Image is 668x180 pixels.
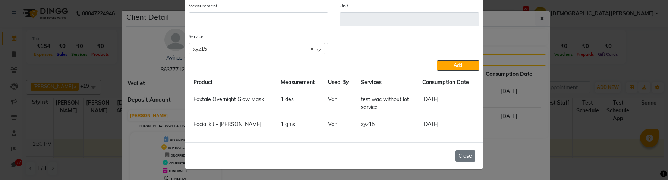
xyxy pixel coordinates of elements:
[356,116,418,133] td: xyz15
[356,91,418,116] td: test wac without lot service
[454,62,462,68] span: Add
[324,74,356,91] th: Used By
[324,116,356,133] td: Vani
[276,116,324,133] td: 1 gms
[189,91,276,116] td: Foxtale Overnight Glow Mask
[324,91,356,116] td: Vani
[418,74,479,91] th: Consumption Date
[189,3,217,9] label: Measurement
[356,74,418,91] th: Services
[189,74,276,91] th: Product
[276,91,324,116] td: 1 des
[193,45,207,52] span: xyz15
[340,3,348,9] label: Unit
[418,116,479,133] td: [DATE]
[189,116,276,133] td: Facial kit - [PERSON_NAME]
[455,150,475,162] button: Close
[418,91,479,116] td: [DATE]
[437,60,479,71] button: Add
[276,74,324,91] th: Measurement
[189,33,204,40] label: Service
